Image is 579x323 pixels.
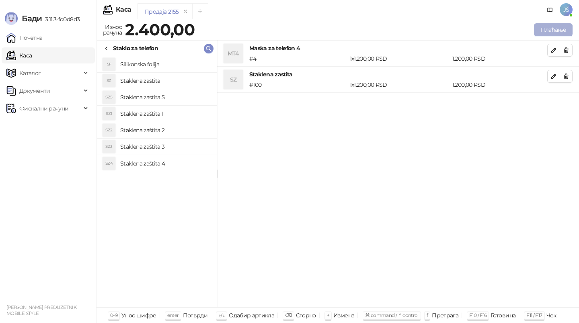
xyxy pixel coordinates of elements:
[103,157,115,170] div: SZ4
[125,20,195,39] strong: 2.400,00
[451,80,549,89] div: 1.200,00 RSD
[192,3,208,19] button: Add tab
[248,54,348,63] div: # 4
[6,305,76,316] small: [PERSON_NAME] PREDUZETNIK MOBILE STYLE
[427,312,428,318] span: f
[5,12,18,25] img: Logo
[103,107,115,120] div: SZ1
[285,312,292,318] span: ⌫
[451,54,549,63] div: 1.200,00 RSD
[546,310,556,321] div: Чек
[120,74,210,87] h4: Staklena zastita
[180,8,191,15] button: remove
[103,91,115,104] div: SZ5
[6,47,32,63] a: Каса
[120,58,210,71] h4: Silikonska folija
[101,22,123,38] div: Износ рачуна
[103,140,115,153] div: SZ3
[348,54,451,63] div: 1 x 1.200,00 RSD
[469,312,487,318] span: F10 / F16
[120,91,210,104] h4: Staklena zastita 5
[249,44,547,53] h4: Maska za telefon 4
[120,157,210,170] h4: Staklena zaštita 4
[327,312,329,318] span: +
[218,312,225,318] span: ↑/↓
[432,310,458,321] div: Претрага
[167,312,179,318] span: enter
[19,100,68,117] span: Фискални рачуни
[224,70,243,89] div: SZ
[348,80,451,89] div: 1 x 1.200,00 RSD
[526,312,542,318] span: F11 / F17
[491,310,515,321] div: Готовина
[97,56,217,307] div: grid
[22,14,42,23] span: Бади
[560,3,573,16] span: JŠ
[183,310,208,321] div: Потврди
[110,312,117,318] span: 0-9
[103,58,115,71] div: SF
[224,44,243,63] div: MT4
[534,23,573,36] button: Плаћање
[116,6,131,13] div: Каса
[121,310,156,321] div: Унос шифре
[249,70,547,79] h4: Staklena zastita
[296,310,316,321] div: Сторно
[333,310,354,321] div: Измена
[42,16,80,23] span: 3.11.3-fd0d8d3
[120,107,210,120] h4: Staklena zaštita 1
[229,310,274,321] div: Одабир артикла
[120,124,210,137] h4: Staklena zaštita 2
[19,65,41,81] span: Каталог
[544,3,556,16] a: Документација
[120,140,210,153] h4: Staklena zaštita 3
[103,124,115,137] div: SZ2
[103,74,115,87] div: SZ
[144,7,179,16] div: Продаја 2155
[248,80,348,89] div: # 100
[365,312,419,318] span: ⌘ command / ⌃ control
[113,44,158,53] div: Staklo za telefon
[19,83,50,99] span: Документи
[6,30,43,46] a: Почетна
